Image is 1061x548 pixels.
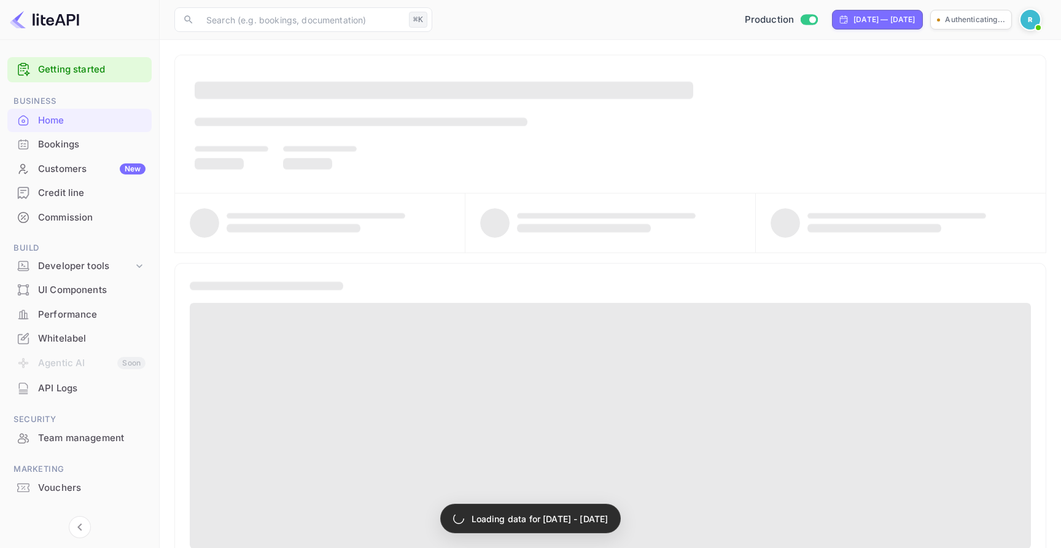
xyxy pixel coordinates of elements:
a: UI Components [7,278,152,301]
a: Team management [7,426,152,449]
div: Switch to Sandbox mode [740,13,823,27]
p: Loading data for [DATE] - [DATE] [472,512,608,525]
div: Customers [38,162,146,176]
a: Bookings [7,133,152,155]
div: Vouchers [38,481,146,495]
div: Whitelabel [7,327,152,351]
div: Getting started [7,57,152,82]
a: CustomersNew [7,157,152,180]
div: New [120,163,146,174]
a: Performance [7,303,152,326]
div: Whitelabel [38,332,146,346]
input: Search (e.g. bookings, documentation) [199,7,404,32]
div: Vouchers [7,476,152,500]
div: Commission [7,206,152,230]
div: ⌘K [409,12,427,28]
p: Authenticating... [945,14,1005,25]
div: Home [38,114,146,128]
div: API Logs [7,377,152,401]
div: [DATE] — [DATE] [853,14,915,25]
div: Performance [38,308,146,322]
span: Build [7,241,152,255]
div: Team management [38,431,146,445]
div: Home [7,109,152,133]
div: Bookings [7,133,152,157]
img: LiteAPI logo [10,10,79,29]
div: Performance [7,303,152,327]
a: Vouchers [7,476,152,499]
a: API Logs [7,377,152,399]
a: Home [7,109,152,131]
div: API Logs [38,382,146,396]
div: Team management [7,426,152,450]
a: Whitelabel [7,327,152,350]
span: Security [7,413,152,426]
span: Marketing [7,463,152,476]
div: Bookings [38,138,146,152]
div: Credit line [7,181,152,205]
div: CustomersNew [7,157,152,181]
span: Production [745,13,795,27]
div: Developer tools [38,259,133,273]
a: Credit line [7,181,152,204]
a: Commission [7,206,152,229]
button: Collapse navigation [69,516,91,538]
img: Revolut [1020,10,1040,29]
span: Business [7,95,152,108]
div: Credit line [38,186,146,200]
div: Click to change the date range period [832,10,923,29]
a: Getting started [38,63,146,77]
div: UI Components [38,283,146,297]
div: UI Components [7,278,152,302]
div: Developer tools [7,256,152,277]
div: Commission [38,211,146,225]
